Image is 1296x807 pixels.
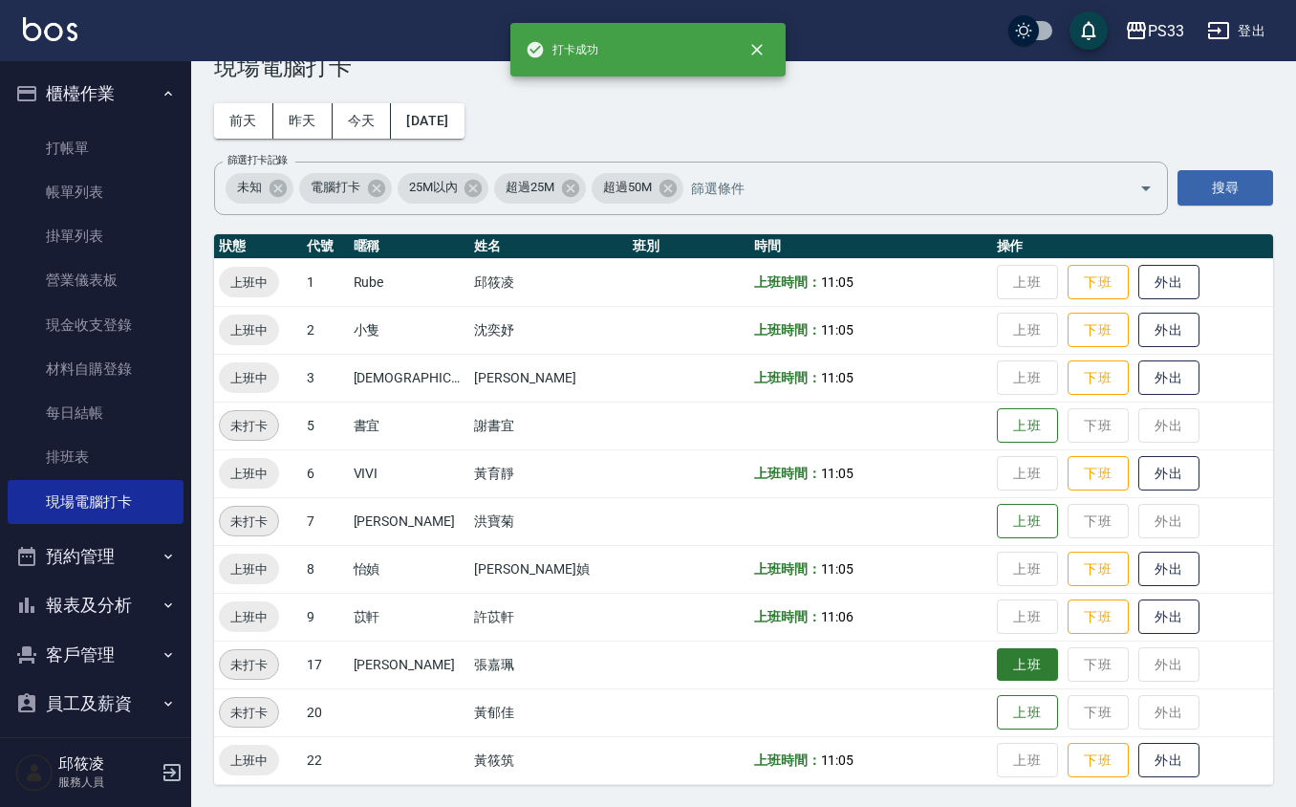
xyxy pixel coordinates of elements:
button: [DATE] [391,103,464,139]
button: 報表及分析 [8,580,184,630]
button: 登出 [1199,13,1273,49]
button: 員工及薪資 [8,679,184,729]
td: 2 [302,306,348,354]
button: 下班 [1068,265,1129,300]
span: 25M以內 [398,178,469,197]
button: 上班 [997,648,1058,682]
span: 上班中 [219,273,279,293]
button: 下班 [1068,360,1129,396]
button: 櫃檯作業 [8,69,184,119]
td: 22 [302,736,348,784]
td: 沈奕妤 [469,306,627,354]
td: 洪寶菊 [469,497,627,545]
td: 7 [302,497,348,545]
button: 上班 [997,504,1058,539]
span: 11:05 [821,466,854,481]
button: 搜尋 [1177,170,1273,206]
button: 外出 [1138,600,1199,635]
button: 外出 [1138,456,1199,491]
button: 昨天 [273,103,333,139]
td: 8 [302,545,348,593]
td: [PERSON_NAME] [349,641,470,688]
b: 上班時間： [754,561,821,577]
b: 上班時間： [754,322,821,338]
td: 邱筱凌 [469,258,627,306]
span: 11:05 [821,370,854,385]
td: 5 [302,402,348,449]
th: 班別 [628,234,749,259]
td: 書宜 [349,402,470,449]
a: 排班表 [8,435,184,479]
td: [PERSON_NAME] [349,497,470,545]
button: 外出 [1138,743,1199,778]
td: 6 [302,449,348,497]
th: 狀態 [214,234,302,259]
a: 現場電腦打卡 [8,480,184,524]
span: 11:05 [821,274,854,290]
td: [DEMOGRAPHIC_DATA][PERSON_NAME] [349,354,470,402]
img: Logo [23,17,77,41]
b: 上班時間： [754,609,821,624]
button: 客戶管理 [8,630,184,680]
span: 11:05 [821,322,854,338]
span: 上班中 [219,320,279,340]
span: 11:06 [821,609,854,624]
button: 預約管理 [8,532,184,581]
td: 黃郁佳 [469,688,627,736]
td: 20 [302,688,348,736]
button: 上班 [997,408,1058,444]
span: 上班中 [219,464,279,484]
span: 未打卡 [220,512,278,532]
button: 下班 [1068,552,1129,587]
td: 怡媜 [349,545,470,593]
div: 超過25M [494,173,586,204]
img: Person [15,753,54,792]
a: 現金收支登錄 [8,303,184,347]
td: [PERSON_NAME] [469,354,627,402]
button: Open [1131,173,1161,204]
td: VIVI [349,449,470,497]
button: 下班 [1068,600,1129,635]
button: 外出 [1138,552,1199,587]
th: 時間 [749,234,992,259]
a: 掛單列表 [8,214,184,258]
a: 帳單列表 [8,170,184,214]
button: 下班 [1068,743,1129,778]
td: 1 [302,258,348,306]
button: 外出 [1138,360,1199,396]
th: 操作 [992,234,1273,259]
b: 上班時間： [754,752,821,768]
a: 營業儀表板 [8,258,184,302]
td: 張嘉珮 [469,641,627,688]
span: 上班中 [219,368,279,388]
h3: 現場電腦打卡 [214,54,1273,80]
span: 上班中 [219,751,279,771]
button: save [1069,11,1108,50]
span: 11:05 [821,752,854,768]
td: [PERSON_NAME]媜 [469,545,627,593]
td: 謝書宜 [469,402,627,449]
div: 電腦打卡 [299,173,392,204]
button: PS33 [1117,11,1192,51]
span: 上班中 [219,607,279,627]
td: 黃育靜 [469,449,627,497]
button: close [736,29,778,71]
span: 未知 [226,178,273,197]
span: 未打卡 [220,703,278,723]
td: 黃筱筑 [469,736,627,784]
span: 上班中 [219,559,279,579]
b: 上班時間： [754,370,821,385]
label: 篩選打卡記錄 [227,153,288,167]
a: 每日結帳 [8,391,184,435]
span: 11:05 [821,561,854,577]
td: 小隻 [349,306,470,354]
td: 許苡軒 [469,593,627,641]
div: 超過50M [592,173,683,204]
button: 下班 [1068,313,1129,348]
td: 9 [302,593,348,641]
p: 服務人員 [58,774,156,791]
span: 打卡成功 [526,40,598,59]
td: 苡軒 [349,593,470,641]
span: 電腦打卡 [299,178,372,197]
input: 篩選條件 [686,171,1106,205]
